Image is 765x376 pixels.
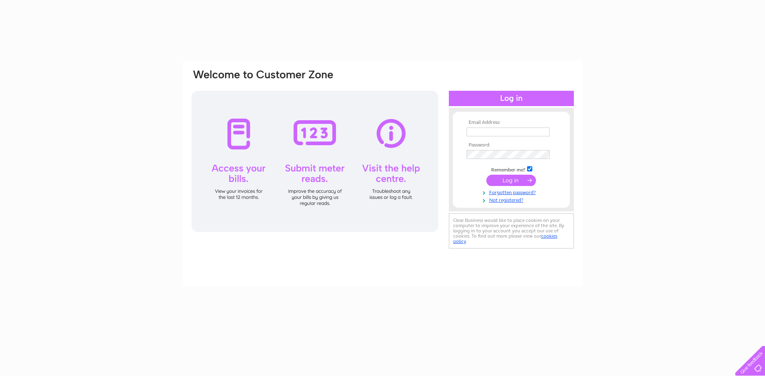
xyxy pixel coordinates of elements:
[449,213,574,249] div: Clear Business would like to place cookies on your computer to improve your experience of the sit...
[467,188,558,196] a: Forgotten password?
[486,175,536,186] input: Submit
[453,233,557,244] a: cookies policy
[465,142,558,148] th: Password:
[467,196,558,203] a: Not registered?
[465,165,558,173] td: Remember me?
[465,120,558,125] th: Email Address:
